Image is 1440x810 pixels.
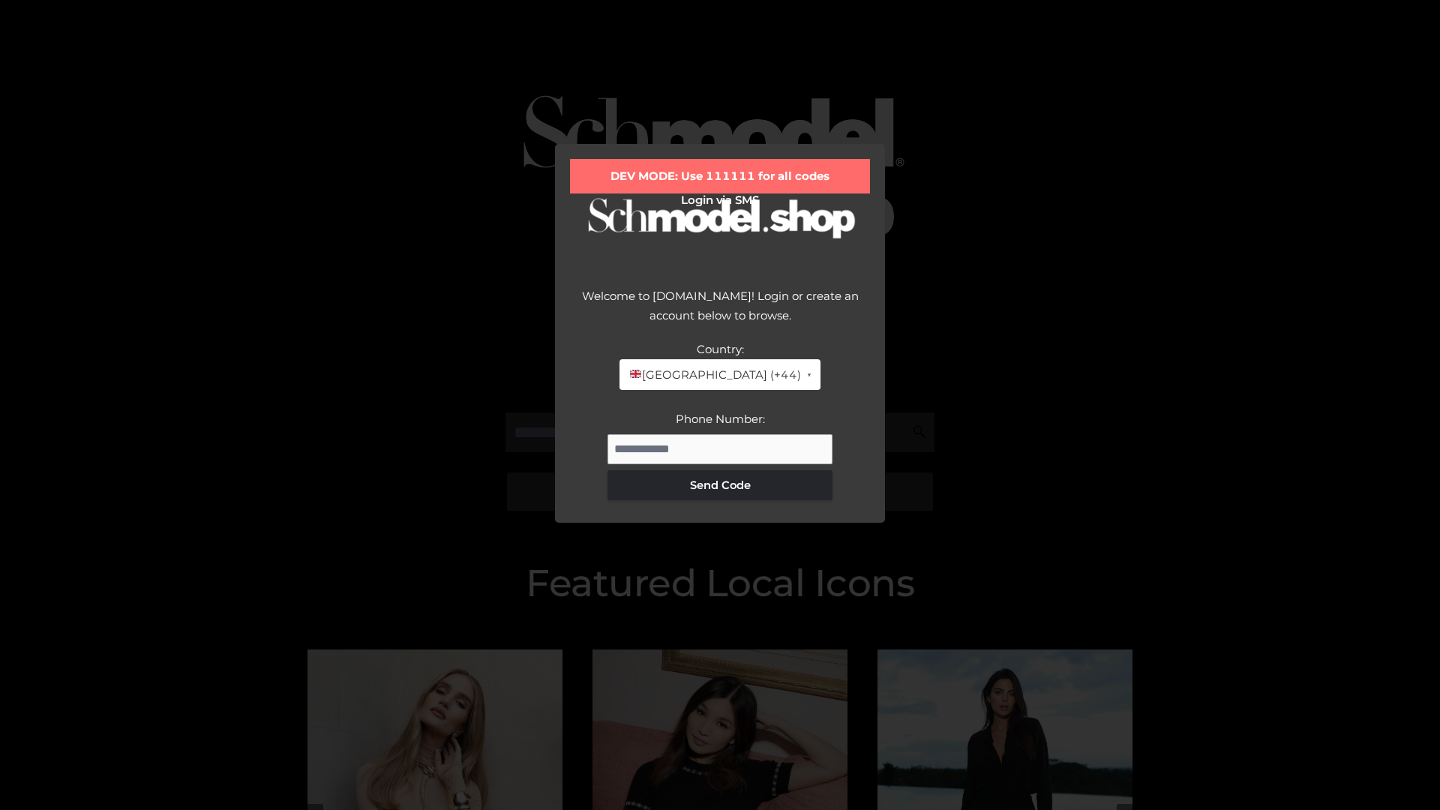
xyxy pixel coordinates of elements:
[607,470,832,500] button: Send Code
[697,342,744,356] label: Country:
[628,365,800,385] span: [GEOGRAPHIC_DATA] (+44)
[570,159,870,193] div: DEV MODE: Use 111111 for all codes
[570,193,870,207] h2: Login via SMS
[570,286,870,340] div: Welcome to [DOMAIN_NAME]! Login or create an account below to browse.
[676,412,765,426] label: Phone Number:
[630,368,641,379] img: 🇬🇧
